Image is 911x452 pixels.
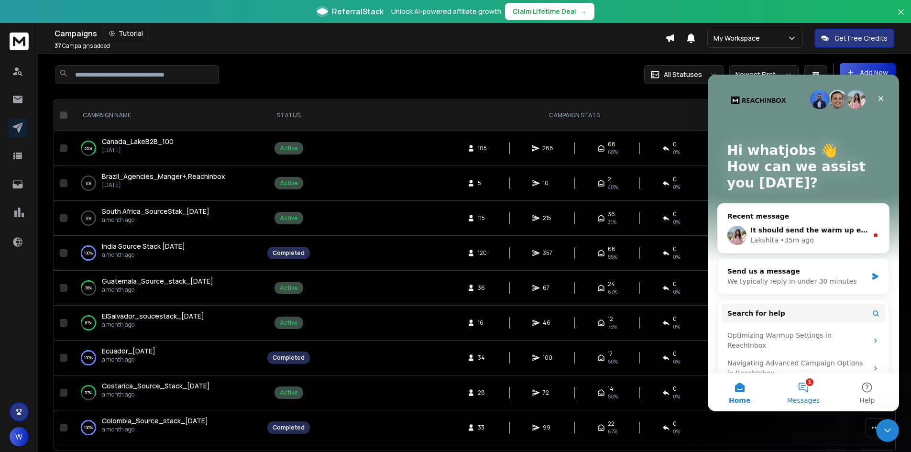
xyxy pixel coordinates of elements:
th: STATUS [262,100,316,131]
span: 0 % [673,323,680,331]
span: Guatemala_Source_stack_[DATE] [102,276,213,286]
span: ElSalvador_soucestack_[DATE] [102,311,204,320]
span: 14 [608,385,614,393]
p: a month ago [102,426,208,433]
button: Claim Lifetime Deal→ [505,3,594,20]
span: 120 [478,249,487,257]
span: 0 [673,176,677,183]
p: a month ago [102,391,210,398]
div: Lakshita [43,161,71,171]
a: South Africa_SourceStak_[DATE] [102,207,209,216]
div: Navigating Advanced Campaign Options in ReachInbox [14,280,177,308]
span: 68 [608,141,615,148]
span: Help [152,322,167,329]
span: 268 [542,144,553,152]
p: a month ago [102,216,209,224]
span: 0 % [673,288,680,296]
td: 100%India Source Stack [DATE]a month ago [71,236,262,271]
span: 0 [673,385,677,393]
span: 0 [673,315,677,323]
div: • 35m ago [73,161,106,171]
a: Canada_LakeB2B_100 [102,137,174,146]
span: ReferralStack [332,6,384,17]
p: 65 % [85,143,92,153]
p: 100 % [84,248,93,258]
p: 100 % [84,423,93,432]
div: Completed [273,354,305,362]
div: We typically reply in under 30 minutes [20,202,160,212]
span: 24 [608,280,615,288]
span: 67 % [608,288,617,296]
span: 0 % [673,358,680,365]
p: [DATE] [102,181,225,189]
span: Ecuador_[DATE] [102,346,155,355]
div: Send us a messageWe typically reply in under 30 minutes [10,184,182,220]
a: Costarica_Source_Stack_[DATE] [102,381,210,391]
button: Get Free Credits [814,29,894,48]
span: 66 [608,245,615,253]
div: Optimizing Warmup Settings in ReachInbox [14,252,177,280]
p: a month ago [102,286,213,294]
span: Brazil_Agencies_Manger+,Reachinbox [102,172,225,181]
span: 0 % [673,428,680,435]
div: Optimizing Warmup Settings in ReachInbox [20,256,160,276]
span: Costarica_Source_Stack_[DATE] [102,381,210,390]
div: Navigating Advanced Campaign Options in ReachInbox [20,284,160,304]
span: 0 [673,141,677,148]
iframe: Intercom live chat [876,419,899,442]
td: 87%ElSalvador_soucestack_[DATE]a month ago [71,306,262,341]
span: 17 [608,350,613,358]
button: Messages [64,298,127,337]
span: 34 [478,354,487,362]
span: 31 % [608,218,616,226]
span: 100 [543,354,552,362]
div: Active [280,179,298,187]
span: 0 [673,210,677,218]
span: → [580,7,587,16]
button: W [10,427,29,446]
a: ElSalvador_soucestack_[DATE] [102,311,204,321]
span: 37 [55,42,61,50]
p: 57 % [85,388,92,397]
span: 68 % [608,148,618,156]
p: Campaigns added [55,42,110,50]
span: 215 [543,214,552,222]
span: 55 % [608,253,617,261]
span: 72 [543,389,552,397]
span: 40 % [608,183,618,191]
span: 46 [543,319,552,327]
span: 0 % [673,253,680,261]
p: a month ago [102,356,155,364]
a: India Source Stack [DATE] [102,242,185,251]
button: Tutorial [103,27,149,40]
p: 87 % [85,318,92,328]
p: 0 % [86,213,91,223]
span: 0 % [673,393,680,400]
div: Active [280,214,298,222]
span: 5 [478,179,487,187]
td: 65%Canada_LakeB2B_100[DATE] [71,131,262,166]
span: 36 [608,210,615,218]
span: 99 [543,424,552,431]
span: Colombia_Source_stack_[DATE] [102,416,208,425]
span: 0 [673,420,677,428]
div: Close [165,15,182,33]
iframe: Intercom live chat [708,75,899,411]
td: 57%Costarica_Source_Stack_[DATE]a month ago [71,375,262,410]
span: 2 [608,176,611,183]
span: 10 [543,179,552,187]
div: Send us a message [20,192,160,202]
span: 115 [478,214,487,222]
p: 100 % [84,353,93,363]
button: Help [128,298,191,337]
div: Completed [273,249,305,257]
span: India Source Stack [DATE] [102,242,185,251]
